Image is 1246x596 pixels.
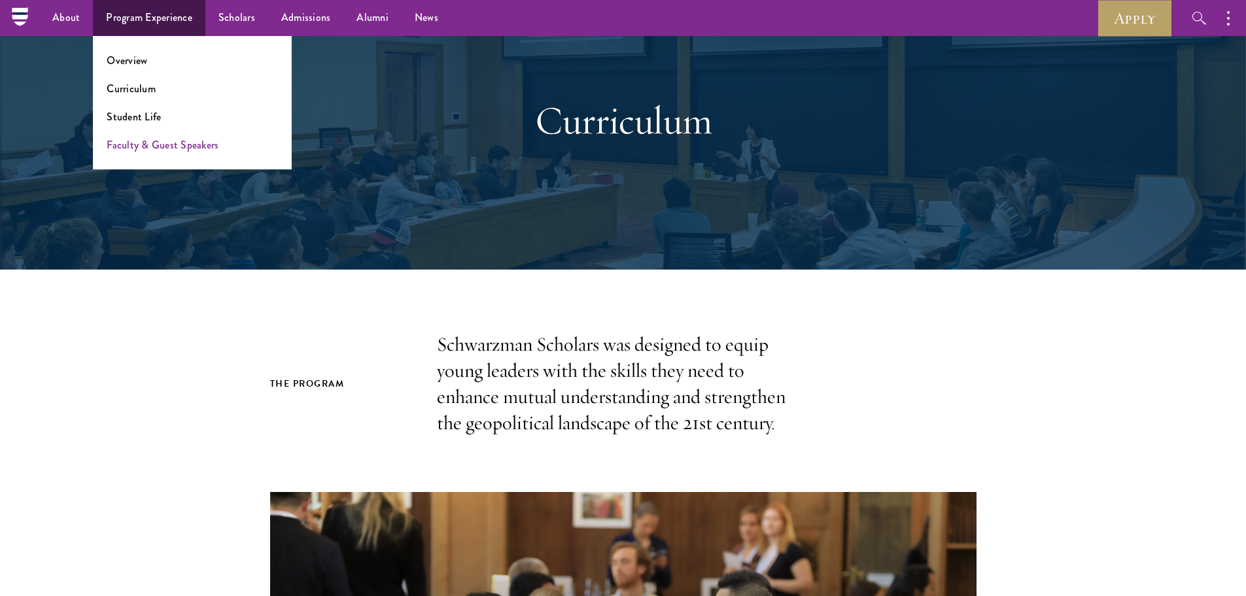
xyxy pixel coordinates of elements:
a: Overview [107,53,147,68]
p: Schwarzman Scholars was designed to equip young leaders with the skills they need to enhance mutu... [437,332,810,436]
h2: The Program [270,376,411,392]
h1: Curriculum [398,97,849,144]
a: Student Life [107,109,161,124]
a: Faculty & Guest Speakers [107,137,218,152]
a: Curriculum [107,81,156,96]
